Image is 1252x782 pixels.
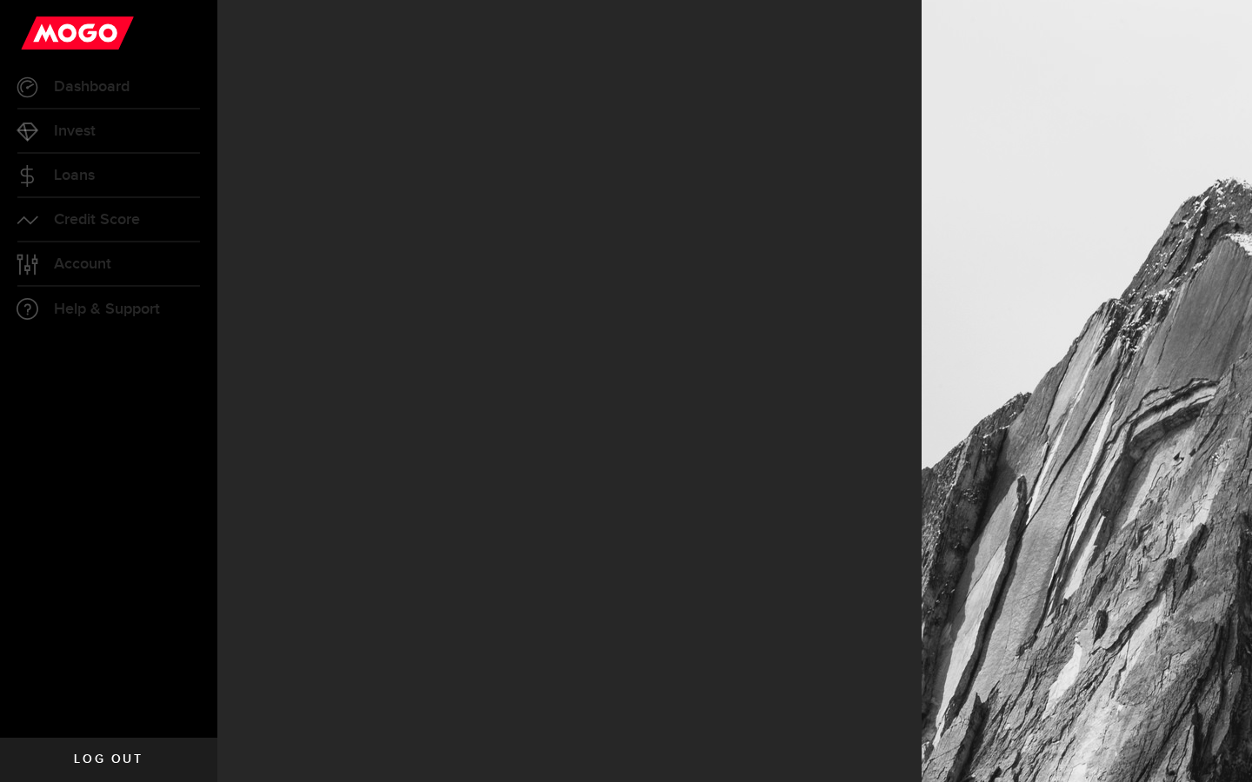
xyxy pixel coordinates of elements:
span: Loans [54,168,95,183]
span: Log out [74,753,143,765]
span: Account [54,256,111,272]
span: Help & Support [54,302,160,317]
span: Invest [54,123,96,139]
span: Dashboard [54,79,130,95]
span: Credit Score [54,212,140,228]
